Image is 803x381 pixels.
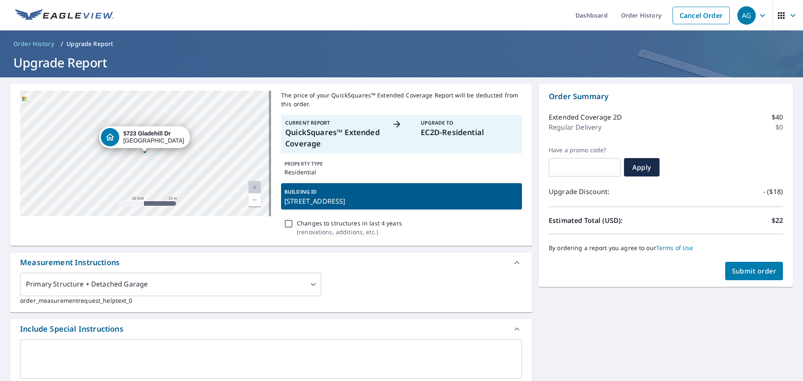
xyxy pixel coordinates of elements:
[285,119,382,127] p: Current Report
[10,319,532,339] div: Include Special Instructions
[549,122,601,132] p: Regular Delivery
[248,194,261,206] a: Current Level 20, Zoom Out
[725,262,783,280] button: Submit order
[10,253,532,273] div: Measurement Instructions
[10,37,793,51] nav: breadcrumb
[624,158,660,176] button: Apply
[549,146,621,154] label: Have a promo code?
[631,163,653,172] span: Apply
[549,215,666,225] p: Estimated Total (USD):
[772,112,783,122] p: $40
[13,40,54,48] span: Order History
[284,168,519,176] p: Residential
[248,181,261,194] a: Current Level 20, Zoom In Disabled
[123,130,171,137] strong: 5723 Gladehill Dr
[549,187,666,197] p: Upgrade Discount:
[284,160,519,168] p: PROPERTY TYPE
[61,39,63,49] li: /
[123,130,184,144] div: [GEOGRAPHIC_DATA]
[284,196,519,206] p: [STREET_ADDRESS]
[772,215,783,225] p: $22
[549,112,622,122] p: Extended Coverage 2D
[20,257,120,268] div: Measurement Instructions
[297,228,402,236] p: ( renovations, additions, etc. )
[763,187,783,197] p: - ($18)
[775,122,783,132] p: $0
[673,7,730,24] a: Cancel Order
[285,127,382,149] p: QuickSquares™ Extended Coverage
[421,127,518,138] p: EC2D-Residential
[10,54,793,71] h1: Upgrade Report
[15,9,114,22] img: EV Logo
[549,244,783,252] p: By ordering a report you agree to our
[10,37,57,51] a: Order History
[656,244,693,252] a: Terms of Use
[281,91,522,108] p: The price of your QuickSquares™ Extended Coverage Report will be deducted from this order.
[20,323,123,335] div: Include Special Instructions
[20,296,522,305] p: order_measurementrequest_helptext_0
[297,219,402,228] p: Changes to structures in last 4 years
[421,119,518,127] p: Upgrade To
[66,40,113,48] p: Upgrade Report
[737,6,756,25] div: AG
[20,273,321,296] div: Primary Structure + Detached Garage
[549,91,783,102] p: Order Summary
[99,126,190,152] div: Dropped pin, building 1, Residential property, 5723 Gladehill Dr Kingwood, TX 77345
[732,266,777,276] span: Submit order
[284,188,317,195] p: BUILDING ID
